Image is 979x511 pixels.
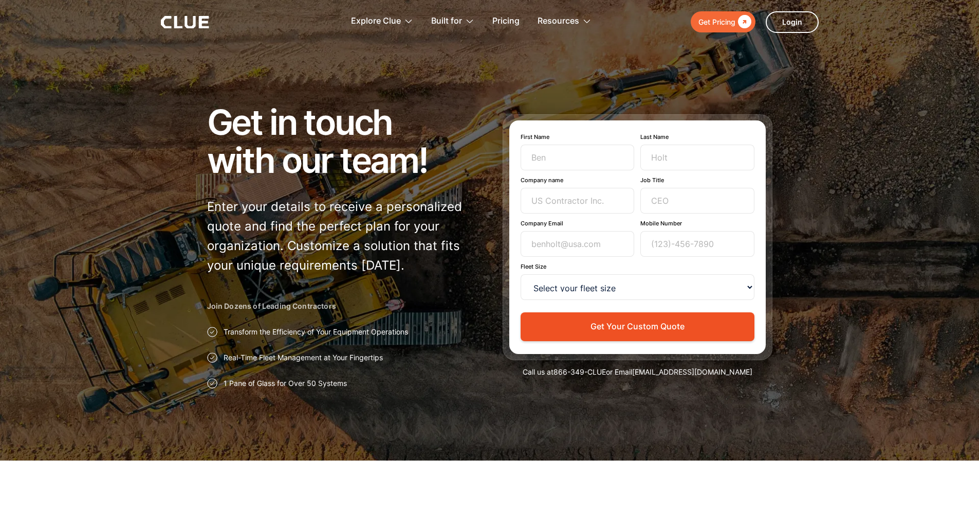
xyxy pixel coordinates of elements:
label: Job Title [640,177,754,184]
a: 866-349-CLUE [553,367,606,376]
label: Company name [521,177,635,184]
p: Real-Time Fleet Management at Your Fingertips [224,353,383,363]
div: Resources [538,5,579,38]
div: Explore Clue [351,5,413,38]
a: [EMAIL_ADDRESS][DOMAIN_NAME] [632,367,752,376]
input: benholt@usa.com [521,231,635,257]
input: Ben [521,145,635,170]
h1: Get in touch with our team! [207,103,477,179]
img: Approval checkmark icon [207,378,217,389]
input: CEO [640,188,754,214]
button: Get Your Custom Quote [521,312,754,341]
label: First Name [521,133,635,140]
div: Explore Clue [351,5,401,38]
p: Transform the Efficiency of Your Equipment Operations [224,327,408,337]
p: Enter your details to receive a personalized quote and find the perfect plan for your organizatio... [207,197,477,275]
img: Approval checkmark icon [207,327,217,337]
label: Last Name [640,133,754,140]
label: Company Email [521,220,635,227]
div: Resources [538,5,592,38]
label: Fleet Size [521,263,754,270]
a: Pricing [492,5,520,38]
div:  [735,15,751,28]
input: Holt [640,145,754,170]
a: Login [766,11,819,33]
div: Built for [431,5,474,38]
input: (123)-456-7890 [640,231,754,257]
img: Approval checkmark icon [207,353,217,363]
div: Built for [431,5,462,38]
p: 1 Pane of Glass for Over 50 Systems [224,378,347,389]
h2: Join Dozens of Leading Contractors [207,301,477,311]
input: US Contractor Inc. [521,188,635,214]
label: Mobile Number [640,220,754,227]
div: Get Pricing [698,15,735,28]
a: Get Pricing [691,11,755,32]
div: Call us at or Email [503,367,772,377]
